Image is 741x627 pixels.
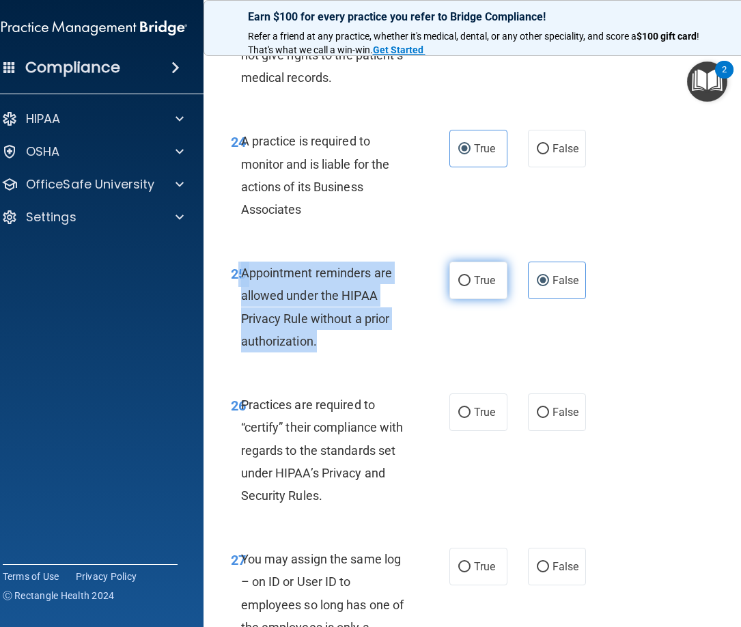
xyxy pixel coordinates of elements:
[1,111,184,127] a: HIPAA
[1,14,187,42] img: PMB logo
[373,44,423,55] strong: Get Started
[231,134,246,150] span: 24
[241,266,393,348] span: Appointment reminders are allowed under the HIPAA Privacy Rule without a prior authorization.
[1,143,184,160] a: OSHA
[553,274,579,287] span: False
[3,570,59,583] a: Terms of Use
[474,142,495,155] span: True
[26,209,76,225] p: Settings
[722,70,727,87] div: 2
[1,176,184,193] a: OfficeSafe University
[26,176,155,193] p: OfficeSafe University
[26,143,60,160] p: OSHA
[553,406,579,419] span: False
[231,552,246,568] span: 27
[458,144,471,154] input: True
[537,144,549,154] input: False
[25,58,120,77] h4: Compliance
[474,406,495,419] span: True
[637,31,697,42] strong: $100 gift card
[248,31,637,42] span: Refer a friend at any practice, whether it's medical, dental, or any other speciality, and score a
[553,142,579,155] span: False
[241,398,404,503] span: Practices are required to “certify” their compliance with regards to the standards set under HIPA...
[458,276,471,286] input: True
[687,61,727,102] button: Open Resource Center, 2 new notifications
[248,10,712,23] p: Earn $100 for every practice you refer to Bridge Compliance!
[474,274,495,287] span: True
[1,209,184,225] a: Settings
[231,398,246,414] span: 26
[537,562,549,572] input: False
[537,276,549,286] input: False
[241,134,390,217] span: A practice is required to monitor and is liable for the actions of its Business Associates
[76,570,137,583] a: Privacy Policy
[373,44,425,55] a: Get Started
[458,562,471,572] input: True
[537,408,549,418] input: False
[474,560,495,573] span: True
[26,111,61,127] p: HIPAA
[3,589,115,602] span: Ⓒ Rectangle Health 2024
[248,31,701,55] span: ! That's what we call a win-win.
[458,408,471,418] input: True
[553,560,579,573] span: False
[231,266,246,282] span: 25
